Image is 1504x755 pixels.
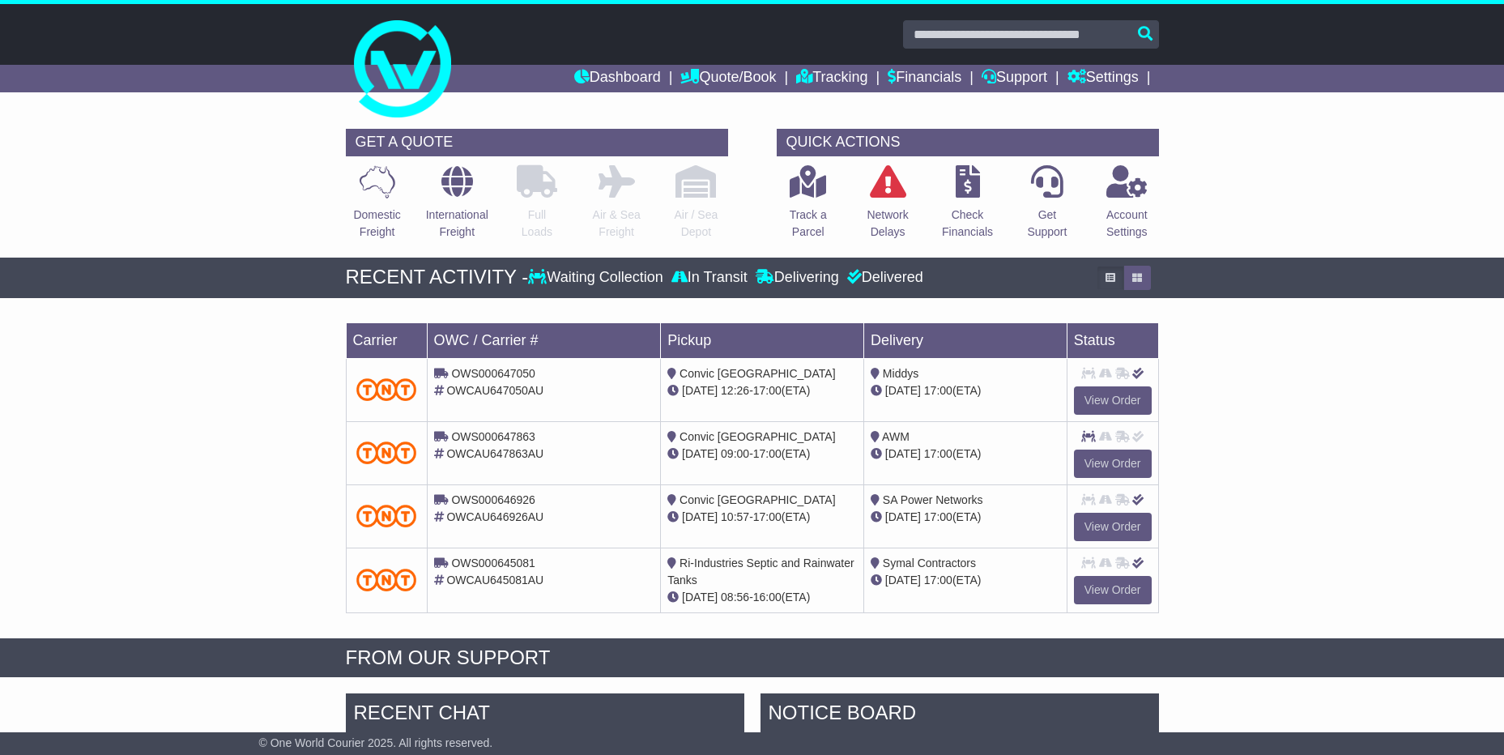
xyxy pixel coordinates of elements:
span: Convic [GEOGRAPHIC_DATA] [680,493,835,506]
span: [DATE] [682,591,718,604]
span: 17:00 [753,447,782,460]
div: (ETA) [871,446,1060,463]
div: FROM OUR SUPPORT [346,646,1159,670]
div: - (ETA) [667,509,857,526]
a: Financials [888,65,961,92]
p: Account Settings [1106,207,1148,241]
span: OWCAU647863AU [446,447,543,460]
p: Network Delays [867,207,908,241]
span: [DATE] [885,447,921,460]
div: QUICK ACTIONS [777,129,1159,156]
div: RECENT CHAT [346,693,744,737]
p: Check Financials [942,207,993,241]
span: OWCAU645081AU [446,574,543,587]
span: 09:00 [721,447,749,460]
span: 10:57 [721,510,749,523]
a: View Order [1074,386,1152,415]
p: Domestic Freight [353,207,400,241]
span: 17:00 [924,574,952,587]
span: Middys [883,367,918,380]
a: Settings [1067,65,1139,92]
a: View Order [1074,450,1152,478]
a: InternationalFreight [425,164,489,250]
span: [DATE] [682,384,718,397]
img: TNT_Domestic.png [356,378,417,400]
td: Status [1067,322,1158,358]
span: 12:26 [721,384,749,397]
td: Pickup [661,322,864,358]
a: GetSupport [1026,164,1067,250]
div: Delivering [752,269,843,287]
div: In Transit [667,269,752,287]
span: [DATE] [682,447,718,460]
a: Quote/Book [680,65,776,92]
div: - (ETA) [667,446,857,463]
div: GET A QUOTE [346,129,728,156]
span: AWM [882,430,910,443]
a: Tracking [796,65,867,92]
span: OWS000647050 [451,367,535,380]
img: TNT_Domestic.png [356,505,417,527]
span: 17:00 [924,447,952,460]
p: Track a Parcel [790,207,827,241]
td: OWC / Carrier # [427,322,661,358]
div: RECENT ACTIVITY - [346,266,529,289]
div: - (ETA) [667,382,857,399]
p: International Freight [426,207,488,241]
div: (ETA) [871,572,1060,589]
span: 16:00 [753,591,782,604]
div: (ETA) [871,509,1060,526]
span: Convic [GEOGRAPHIC_DATA] [680,367,835,380]
div: (ETA) [871,382,1060,399]
td: Delivery [863,322,1067,358]
td: Carrier [346,322,427,358]
span: Convic [GEOGRAPHIC_DATA] [680,430,835,443]
span: OWCAU647050AU [446,384,543,397]
a: AccountSettings [1106,164,1148,250]
span: 17:00 [753,384,782,397]
div: NOTICE BOARD [761,693,1159,737]
span: OWCAU646926AU [446,510,543,523]
span: OWS000646926 [451,493,535,506]
a: Track aParcel [789,164,828,250]
a: View Order [1074,576,1152,604]
a: Dashboard [574,65,661,92]
a: NetworkDelays [866,164,909,250]
span: [DATE] [885,510,921,523]
div: Waiting Collection [528,269,667,287]
span: Ri-Industries Septic and Rainwater Tanks [667,557,854,587]
span: [DATE] [682,510,718,523]
a: Support [982,65,1047,92]
a: CheckFinancials [941,164,994,250]
span: SA Power Networks [883,493,983,506]
span: 17:00 [753,510,782,523]
span: OWS000645081 [451,557,535,569]
span: [DATE] [885,384,921,397]
p: Get Support [1027,207,1067,241]
a: View Order [1074,513,1152,541]
span: 17:00 [924,510,952,523]
span: OWS000647863 [451,430,535,443]
div: - (ETA) [667,589,857,606]
span: 17:00 [924,384,952,397]
p: Air / Sea Depot [675,207,718,241]
span: Symal Contractors [883,557,976,569]
p: Full Loads [517,207,557,241]
span: 08:56 [721,591,749,604]
div: Delivered [843,269,923,287]
p: Air & Sea Freight [593,207,641,241]
a: DomesticFreight [352,164,401,250]
img: TNT_Domestic.png [356,569,417,591]
img: TNT_Domestic.png [356,441,417,463]
span: [DATE] [885,574,921,587]
span: © One World Courier 2025. All rights reserved. [259,736,493,749]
